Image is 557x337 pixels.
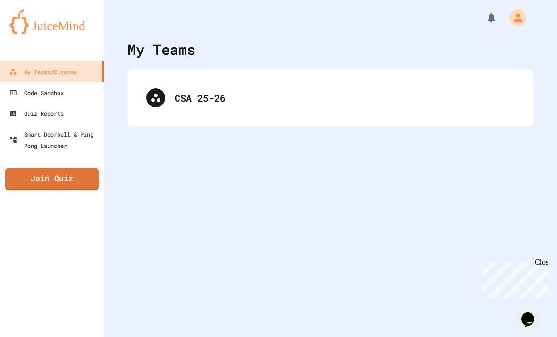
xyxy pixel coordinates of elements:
[479,258,548,298] iframe: chat widget
[9,87,64,98] div: Code Sandbox
[137,79,524,117] div: CSA 25-26
[9,9,94,34] img: logo-orange.svg
[9,108,64,119] div: Quiz Reports
[9,66,77,78] div: My Teams/Classes
[517,299,548,328] iframe: chat widget
[4,4,65,60] div: Chat with us now!Close
[175,91,515,105] div: CSA 25-26
[499,7,529,28] div: My Account
[468,9,499,26] div: My Notifications
[127,39,195,60] div: My Teams
[9,129,100,151] div: Smart Doorbell & Ping Pong Launcher
[5,168,99,190] a: Join Quiz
